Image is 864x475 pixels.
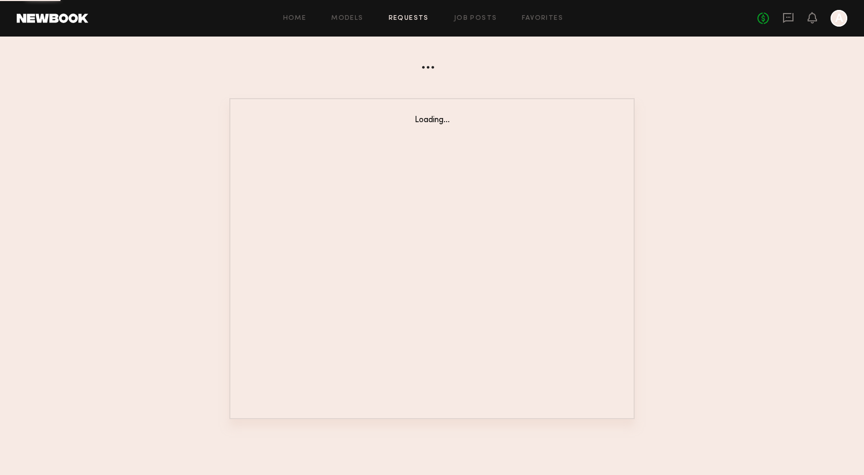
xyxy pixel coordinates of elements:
[389,15,429,22] a: Requests
[283,15,307,22] a: Home
[831,10,847,27] a: A
[331,15,363,22] a: Models
[229,45,635,73] div: ...
[251,116,613,125] div: Loading...
[522,15,563,22] a: Favorites
[454,15,497,22] a: Job Posts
